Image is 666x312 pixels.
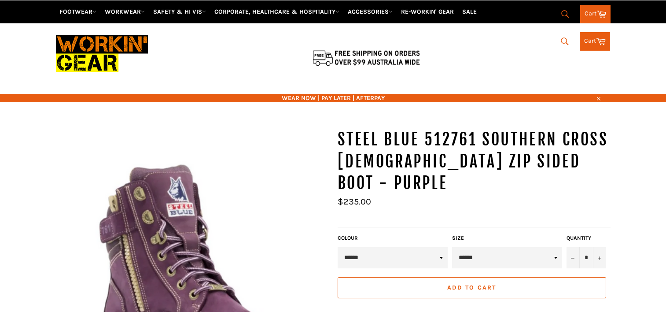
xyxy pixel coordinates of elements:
a: SAFETY & HI VIS [150,4,210,19]
span: $235.00 [338,197,371,207]
span: Add to Cart [447,284,496,291]
button: Add to Cart [338,277,606,298]
a: WORKWEAR [101,4,148,19]
a: Cart [580,32,610,51]
label: Quantity [567,234,606,242]
span: WEAR NOW | PAY LATER | AFTERPAY [56,94,611,102]
a: Cart [580,5,611,23]
a: RE-WORKIN' GEAR [397,4,457,19]
a: ACCESSORIES [344,4,396,19]
a: CORPORATE, HEALTHCARE & HOSPITALITY [211,4,343,19]
button: Reduce item quantity by one [567,247,580,268]
img: Workin Gear leaders in Workwear, Safety Boots, PPE, Uniforms. Australia's No.1 in Workwear [56,29,148,78]
a: FOOTWEAR [56,4,100,19]
label: Size [452,234,562,242]
button: Increase item quantity by one [593,247,606,268]
h1: STEEL BLUE 512761 SOUTHERN CROSS [DEMOGRAPHIC_DATA] ZIP SIDED BOOT - PURPLE [338,129,611,194]
a: SALE [459,4,480,19]
label: COLOUR [338,234,448,242]
img: Flat $9.95 shipping Australia wide [311,48,421,67]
